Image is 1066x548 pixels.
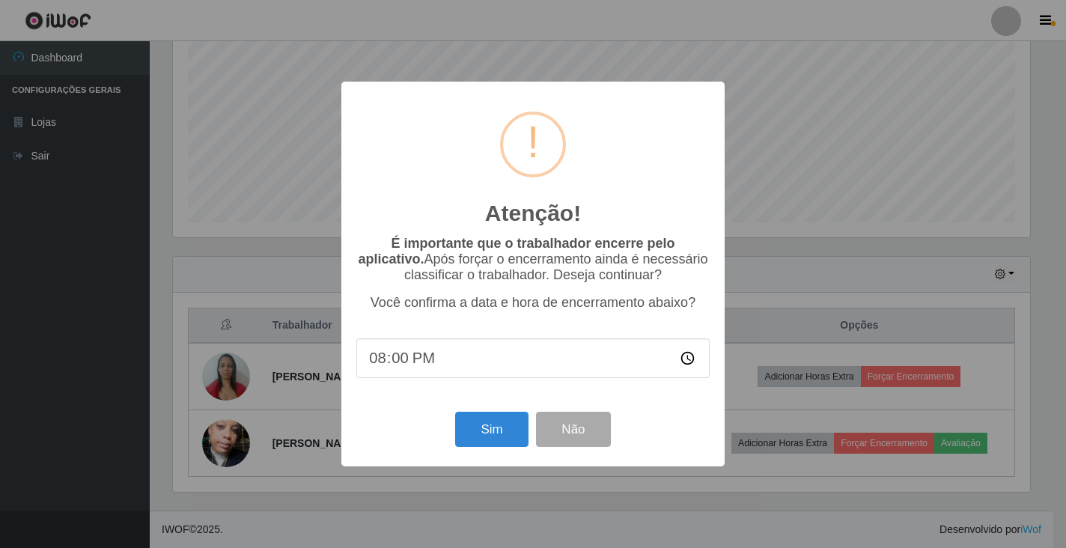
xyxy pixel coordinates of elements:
[455,412,528,447] button: Sim
[356,295,710,311] p: Você confirma a data e hora de encerramento abaixo?
[536,412,610,447] button: Não
[356,236,710,283] p: Após forçar o encerramento ainda é necessário classificar o trabalhador. Deseja continuar?
[358,236,674,267] b: É importante que o trabalhador encerre pelo aplicativo.
[485,200,581,227] h2: Atenção!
